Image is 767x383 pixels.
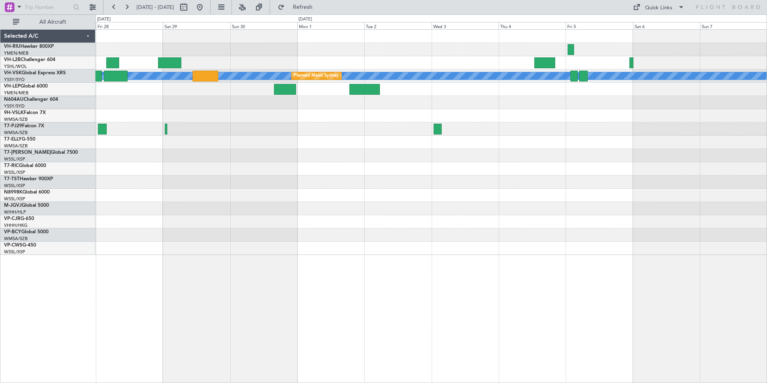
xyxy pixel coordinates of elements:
a: VP-CWSG-450 [4,243,36,248]
span: VP-CJR [4,216,20,221]
div: Planned Maint Sydney ([PERSON_NAME] Intl) [294,70,387,82]
div: Mon 1 [297,22,364,29]
a: M-JGVJGlobal 5000 [4,203,49,208]
a: YMEN/MEB [4,50,28,56]
div: Sun 7 [700,22,767,29]
span: T7-PJ29 [4,124,22,128]
span: VH-LEP [4,84,20,89]
a: WSSL/XSP [4,169,25,175]
a: VH-RIUHawker 800XP [4,44,54,49]
a: VH-LEPGlobal 6000 [4,84,48,89]
a: T7-PJ29Falcon 7X [4,124,44,128]
a: T7-TSTHawker 900XP [4,177,53,181]
a: T7-[PERSON_NAME]Global 7500 [4,150,78,155]
a: VH-L2BChallenger 604 [4,57,55,62]
span: VH-VSK [4,71,22,75]
div: Sun 30 [230,22,297,29]
span: T7-ELLY [4,137,22,142]
a: YSSY/SYD [4,103,24,109]
span: T7-[PERSON_NAME] [4,150,51,155]
span: T7-TST [4,177,20,181]
a: VH-VSKGlobal Express XRS [4,71,66,75]
span: All Aircraft [21,19,85,25]
span: VP-CWS [4,243,22,248]
a: WMSA/SZB [4,116,28,122]
a: WIHH/HLP [4,209,26,215]
span: T7-RIC [4,163,19,168]
div: Sat 6 [633,22,700,29]
span: M-JGVJ [4,203,22,208]
div: Thu 4 [499,22,566,29]
span: N8998K [4,190,22,195]
a: WMSA/SZB [4,130,28,136]
a: WSSL/XSP [4,156,25,162]
a: VP-CJRG-650 [4,216,34,221]
a: YMEN/MEB [4,90,28,96]
input: Trip Number [24,1,71,13]
a: WMSA/SZB [4,236,28,242]
a: T7-ELLYG-550 [4,137,35,142]
a: 9H-VSLKFalcon 7X [4,110,46,115]
a: YSSY/SYD [4,77,24,83]
div: Tue 2 [364,22,431,29]
span: [DATE] - [DATE] [136,4,174,11]
a: VP-BCYGlobal 5000 [4,230,49,234]
span: N604AU [4,97,24,102]
div: Quick Links [645,4,672,12]
span: VP-BCY [4,230,21,234]
button: Quick Links [629,1,688,14]
span: VH-RIU [4,44,20,49]
a: WMSA/SZB [4,143,28,149]
a: WSSL/XSP [4,196,25,202]
button: All Aircraft [9,16,87,29]
a: WSSL/XSP [4,183,25,189]
span: 9H-VSLK [4,110,24,115]
div: Sat 29 [163,22,230,29]
span: Refresh [286,4,320,10]
div: Wed 3 [432,22,499,29]
div: [DATE] [298,16,312,23]
a: WSSL/XSP [4,249,25,255]
div: [DATE] [97,16,111,23]
a: N604AUChallenger 604 [4,97,58,102]
a: VHHH/HKG [4,222,28,228]
div: Fri 5 [566,22,633,29]
a: T7-RICGlobal 6000 [4,163,46,168]
a: N8998KGlobal 6000 [4,190,50,195]
span: VH-L2B [4,57,21,62]
button: Refresh [274,1,322,14]
div: Fri 28 [96,22,163,29]
a: YSHL/WOL [4,63,27,69]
